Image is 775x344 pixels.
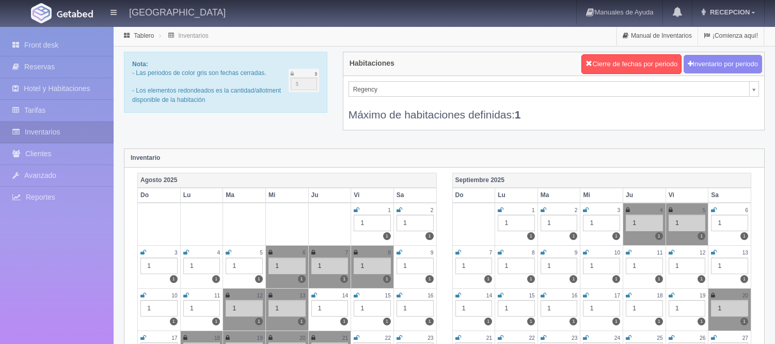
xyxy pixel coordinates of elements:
[698,26,764,46] a: ¡Comienza aquí!
[617,207,620,213] small: 3
[124,52,327,113] div: - Las periodos de color gris son fechas cerradas. - Los elementos redondeados es la cantidad/allo...
[129,5,226,18] h4: [GEOGRAPHIC_DATA]
[617,26,698,46] a: Manual de Inventarios
[428,293,433,298] small: 16
[698,318,705,325] label: 1
[527,318,535,325] label: 1
[170,275,178,283] label: 1
[349,81,759,97] a: Regency
[498,300,535,317] div: 1
[575,250,578,256] small: 9
[583,300,620,317] div: 1
[489,250,492,256] small: 7
[527,275,535,283] label: 1
[612,275,620,283] label: 1
[132,61,148,68] b: Nota:
[226,258,263,274] div: 1
[311,258,349,274] div: 1
[527,232,535,240] label: 1
[452,188,495,203] th: Do
[583,215,620,231] div: 1
[397,300,434,317] div: 1
[707,8,750,16] span: RECEPCION
[31,3,52,23] img: Getabed
[742,335,748,341] small: 27
[498,258,535,274] div: 1
[255,318,263,325] label: 1
[655,275,663,283] label: 1
[385,335,391,341] small: 22
[383,275,391,283] label: 1
[740,318,748,325] label: 1
[626,300,663,317] div: 1
[572,293,577,298] small: 16
[581,54,682,74] button: Cierre de fechas por periodo
[708,188,751,203] th: Sa
[385,293,391,298] small: 15
[134,32,154,39] a: Tablero
[354,258,391,274] div: 1
[353,82,745,97] span: Regency
[354,300,391,317] div: 1
[486,293,492,298] small: 14
[140,258,178,274] div: 1
[175,250,178,256] small: 3
[742,293,748,298] small: 20
[342,293,348,298] small: 14
[657,293,662,298] small: 18
[666,188,708,203] th: Vi
[698,232,705,240] label: 1
[393,188,436,203] th: Sa
[580,188,623,203] th: Mi
[570,232,577,240] label: 1
[303,250,306,256] small: 6
[740,232,748,240] label: 1
[388,250,391,256] small: 8
[257,335,263,341] small: 19
[484,275,492,283] label: 1
[495,188,538,203] th: Lu
[452,173,751,188] th: Septiembre 2025
[311,300,349,317] div: 1
[700,335,705,341] small: 26
[289,69,319,92] img: cutoff.png
[298,318,306,325] label: 1
[212,318,220,325] label: 1
[57,10,93,18] img: Getabed
[431,207,434,213] small: 2
[255,275,263,283] label: 1
[260,250,263,256] small: 5
[180,188,223,203] th: Lu
[345,250,349,256] small: 7
[340,275,348,283] label: 1
[431,250,434,256] small: 9
[529,335,534,341] small: 22
[614,335,620,341] small: 24
[140,300,178,317] div: 1
[532,207,535,213] small: 1
[257,293,263,298] small: 12
[572,335,577,341] small: 23
[711,215,748,231] div: 1
[308,188,351,203] th: Ju
[223,188,266,203] th: Ma
[484,318,492,325] label: 1
[541,215,578,231] div: 1
[698,275,705,283] label: 1
[349,97,759,122] div: Máximo de habitaciones definidas:
[383,318,391,325] label: 1
[498,215,535,231] div: 1
[669,300,706,317] div: 1
[745,207,748,213] small: 6
[570,275,577,283] label: 1
[703,207,706,213] small: 5
[660,207,663,213] small: 4
[383,232,391,240] label: 1
[351,188,394,203] th: Vi
[537,188,580,203] th: Ma
[684,55,762,74] button: Inventario por periodo
[354,215,391,231] div: 1
[138,188,181,203] th: Do
[455,258,493,274] div: 1
[742,250,748,256] small: 13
